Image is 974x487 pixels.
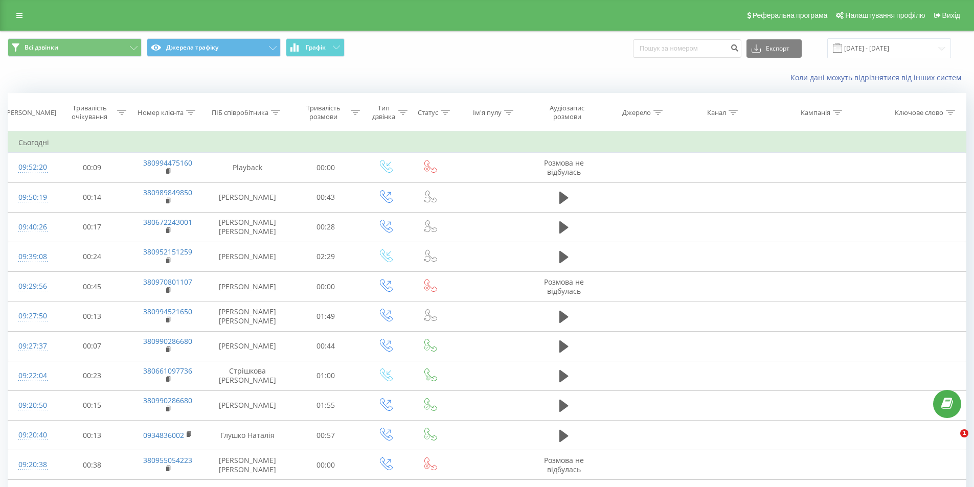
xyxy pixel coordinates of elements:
[18,247,45,267] div: 09:39:08
[289,302,363,331] td: 01:49
[289,212,363,242] td: 00:28
[206,182,289,212] td: [PERSON_NAME]
[18,306,45,326] div: 09:27:50
[143,455,192,465] a: 380955054223
[206,361,289,390] td: Стрішкова [PERSON_NAME]
[18,217,45,237] div: 09:40:26
[138,108,184,117] div: Номер клієнта
[143,217,192,227] a: 380672243001
[707,108,726,117] div: Канал
[206,302,289,331] td: [PERSON_NAME] [PERSON_NAME]
[286,38,345,57] button: Графік
[18,276,45,296] div: 09:29:56
[18,366,45,386] div: 09:22:04
[206,272,289,302] td: [PERSON_NAME]
[206,242,289,271] td: [PERSON_NAME]
[298,104,349,121] div: Тривалість розмови
[289,361,363,390] td: 01:00
[753,11,828,19] span: Реферальна програма
[55,242,129,271] td: 00:24
[143,396,192,405] a: 380990286680
[8,132,966,153] td: Сьогодні
[801,108,830,117] div: Кампанія
[8,38,142,57] button: Всі дзвінки
[206,212,289,242] td: [PERSON_NAME] [PERSON_NAME]
[143,188,192,197] a: 380989849850
[206,331,289,361] td: [PERSON_NAME]
[289,450,363,480] td: 00:00
[633,39,741,58] input: Пошук за номером
[143,366,192,376] a: 380661097736
[372,104,396,121] div: Тип дзвінка
[622,108,651,117] div: Джерело
[147,38,281,57] button: Джерела трафіку
[55,390,129,420] td: 00:15
[18,396,45,415] div: 09:20:50
[18,455,45,475] div: 09:20:38
[25,43,58,52] span: Всі дзвінки
[206,421,289,450] td: Глушко Наталія
[289,390,363,420] td: 01:55
[206,153,289,182] td: Playback
[18,157,45,177] div: 09:52:20
[55,331,129,361] td: 00:07
[289,421,363,450] td: 00:57
[206,390,289,420] td: [PERSON_NAME]
[418,108,438,117] div: Статус
[55,212,129,242] td: 00:17
[289,331,363,361] td: 00:44
[5,108,56,117] div: [PERSON_NAME]
[55,302,129,331] td: 00:13
[473,108,502,117] div: Ім'я пулу
[55,182,129,212] td: 00:14
[143,336,192,346] a: 380990286680
[895,108,943,117] div: Ключове слово
[544,455,584,474] span: Розмова не відбулась
[544,158,584,177] span: Розмова не відбулась
[55,361,129,390] td: 00:23
[306,44,326,51] span: Графік
[289,153,363,182] td: 00:00
[55,153,129,182] td: 00:09
[143,158,192,168] a: 380994475160
[143,430,184,440] a: 0934836002
[212,108,268,117] div: ПІБ співробітника
[18,188,45,207] div: 09:50:19
[206,450,289,480] td: [PERSON_NAME] [PERSON_NAME]
[289,272,363,302] td: 00:00
[960,429,968,437] span: 1
[790,73,966,82] a: Коли дані можуть відрізнятися вiд інших систем
[537,104,597,121] div: Аудіозапис розмови
[845,11,925,19] span: Налаштування профілю
[143,247,192,257] a: 380952151259
[55,421,129,450] td: 00:13
[289,242,363,271] td: 02:29
[18,336,45,356] div: 09:27:37
[55,272,129,302] td: 00:45
[18,425,45,445] div: 09:20:40
[55,450,129,480] td: 00:38
[544,277,584,296] span: Розмова не відбулась
[939,429,964,454] iframe: Intercom live chat
[746,39,802,58] button: Експорт
[143,307,192,316] a: 380994521650
[64,104,115,121] div: Тривалість очікування
[942,11,960,19] span: Вихід
[289,182,363,212] td: 00:43
[143,277,192,287] a: 380970801107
